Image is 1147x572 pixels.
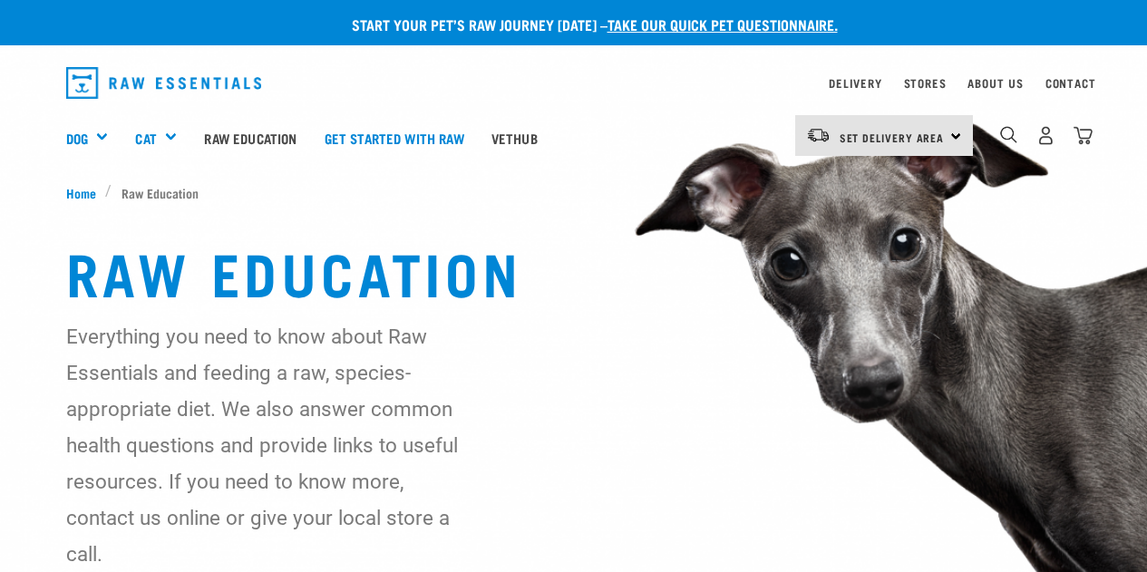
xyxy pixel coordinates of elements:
span: Home [66,183,96,202]
a: Stores [904,80,947,86]
img: Raw Essentials Logo [66,67,262,99]
a: Get started with Raw [311,102,478,174]
a: Contact [1045,80,1096,86]
nav: breadcrumbs [66,183,1082,202]
a: Dog [66,128,88,149]
a: Home [66,183,106,202]
img: home-icon@2x.png [1074,126,1093,145]
a: About Us [967,80,1023,86]
h1: Raw Education [66,238,1082,304]
a: Cat [135,128,156,149]
img: home-icon-1@2x.png [1000,126,1017,143]
p: Everything you need to know about Raw Essentials and feeding a raw, species-appropriate diet. We ... [66,318,472,572]
nav: dropdown navigation [52,60,1096,106]
a: Delivery [829,80,881,86]
a: Raw Education [190,102,310,174]
a: Vethub [478,102,551,174]
span: Set Delivery Area [840,134,945,141]
img: van-moving.png [806,127,831,143]
a: take our quick pet questionnaire. [608,20,838,28]
img: user.png [1036,126,1055,145]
